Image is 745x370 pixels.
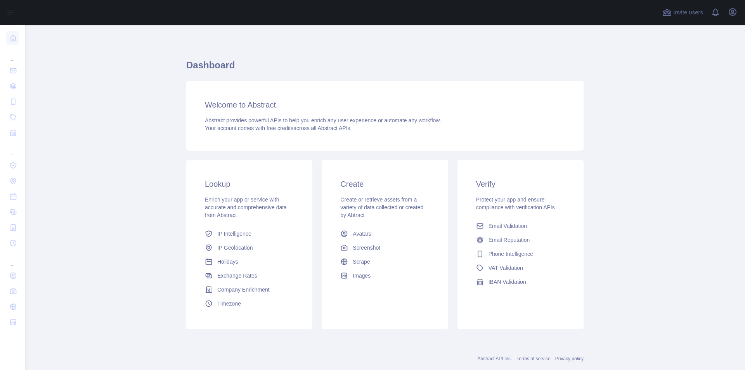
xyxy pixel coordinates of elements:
[217,272,257,280] span: Exchange Rates
[217,286,270,294] span: Company Enrichment
[205,196,287,218] span: Enrich your app or service with accurate and comprehensive data from Abstract
[202,241,297,255] a: IP Geolocation
[476,179,565,189] h3: Verify
[337,269,432,283] a: Images
[478,356,512,361] a: Abstract API Inc.
[661,6,705,19] button: Invite users
[516,356,550,361] a: Terms of service
[217,244,253,252] span: IP Geolocation
[217,300,241,307] span: Timezone
[489,236,530,244] span: Email Reputation
[473,219,568,233] a: Email Validation
[186,59,584,78] h1: Dashboard
[489,222,527,230] span: Email Validation
[267,125,293,131] span: free credits
[555,356,584,361] a: Privacy policy
[6,252,19,267] div: ...
[673,8,703,17] span: Invite users
[353,244,380,252] span: Screenshot
[353,258,370,266] span: Scrape
[489,264,523,272] span: VAT Validation
[473,233,568,247] a: Email Reputation
[489,250,533,258] span: Phone Intelligence
[337,255,432,269] a: Scrape
[217,258,238,266] span: Holidays
[6,141,19,157] div: ...
[217,230,251,238] span: IP Intelligence
[473,275,568,289] a: IBAN Validation
[205,179,294,189] h3: Lookup
[353,230,371,238] span: Avatars
[205,99,565,110] h3: Welcome to Abstract.
[473,247,568,261] a: Phone Intelligence
[473,261,568,275] a: VAT Validation
[202,269,297,283] a: Exchange Rates
[489,278,526,286] span: IBAN Validation
[202,227,297,241] a: IP Intelligence
[337,227,432,241] a: Avatars
[340,179,429,189] h3: Create
[337,241,432,255] a: Screenshot
[340,196,423,218] span: Create or retrieve assets from a variety of data collected or created by Abtract
[6,47,19,62] div: ...
[202,297,297,311] a: Timezone
[205,125,352,131] span: Your account comes with across all Abstract APIs.
[202,255,297,269] a: Holidays
[353,272,371,280] span: Images
[202,283,297,297] a: Company Enrichment
[205,117,441,123] span: Abstract provides powerful APIs to help you enrich any user experience or automate any workflow.
[476,196,555,210] span: Protect your app and ensure compliance with verification APIs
